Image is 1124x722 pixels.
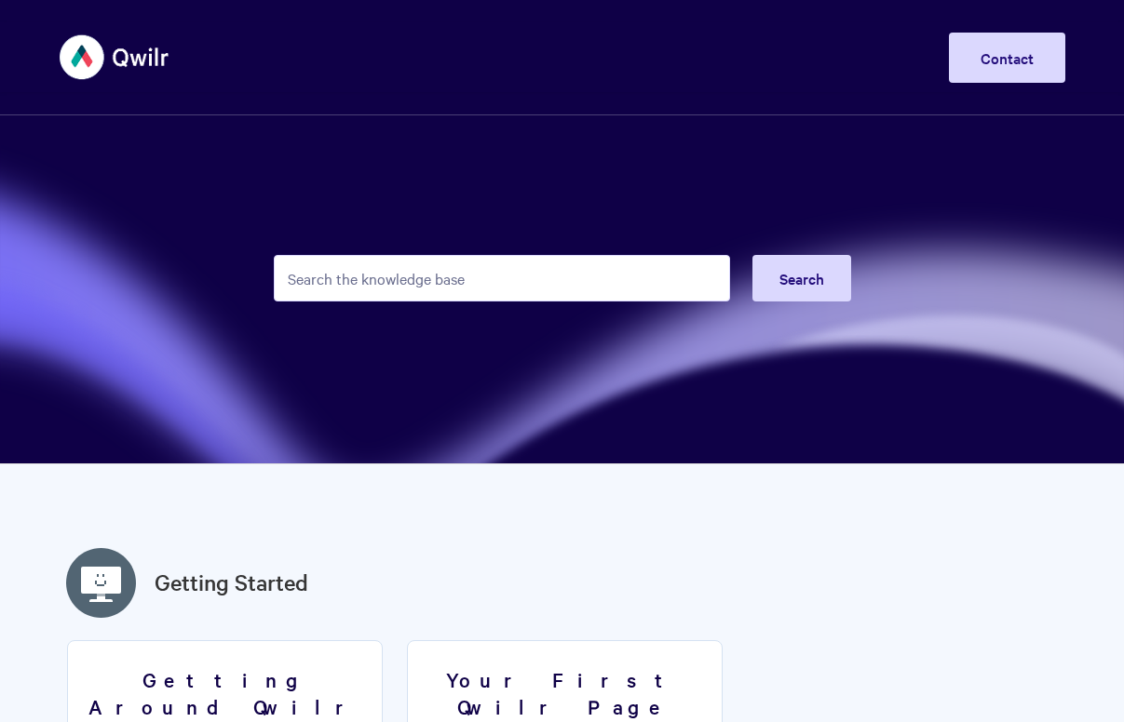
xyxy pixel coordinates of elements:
[419,666,711,719] h3: Your First Qwilr Page
[949,33,1065,83] a: Contact
[752,255,851,301] button: Search
[779,268,824,288] span: Search
[60,22,170,92] img: Qwilr Help Center
[155,566,308,599] a: Getting Started
[79,666,371,719] h3: Getting Around Qwilr
[274,255,730,301] input: Search the knowledge base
